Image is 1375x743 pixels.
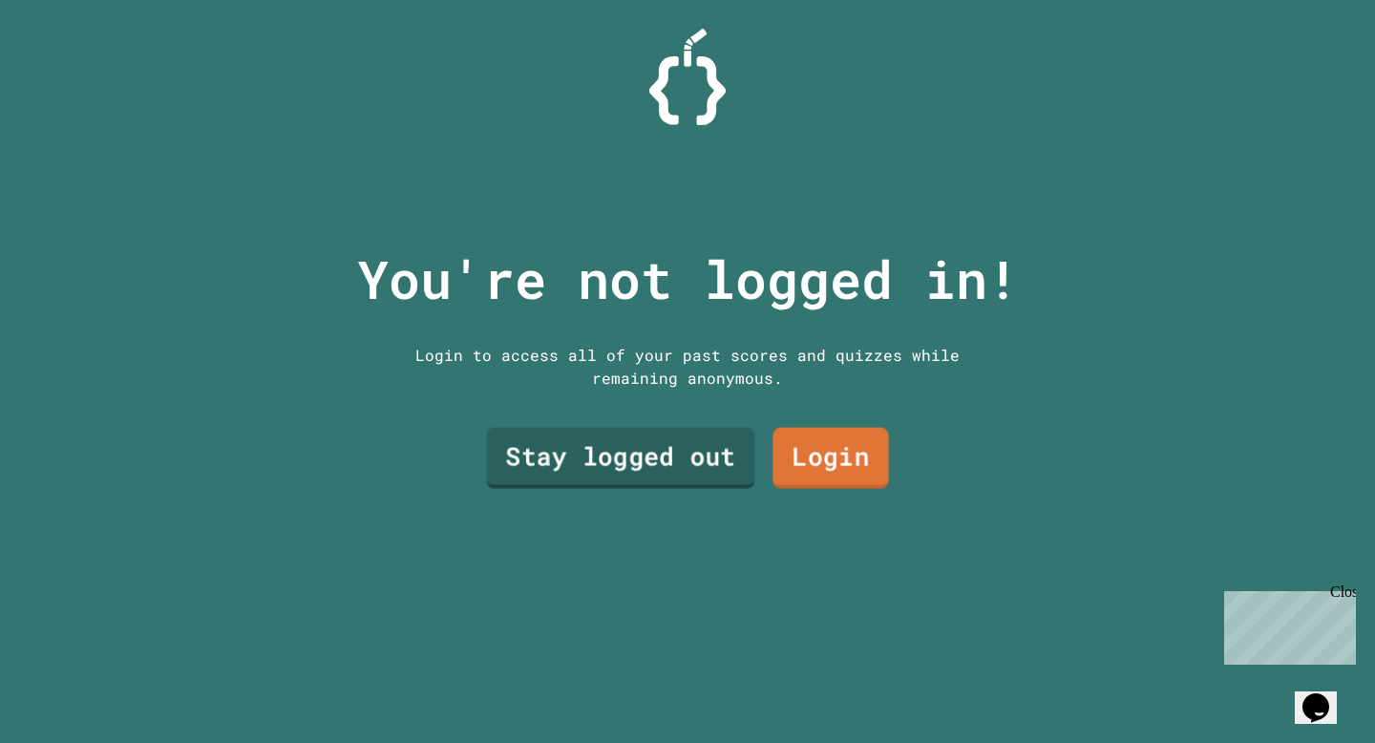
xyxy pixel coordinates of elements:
a: Stay logged out [487,427,755,488]
iframe: chat widget [1216,584,1356,665]
div: Chat with us now!Close [8,8,132,121]
iframe: chat widget [1295,667,1356,724]
img: Logo.svg [649,29,726,125]
p: You're not logged in! [357,240,1019,319]
div: Login to access all of your past scores and quizzes while remaining anonymous. [401,344,974,390]
a: Login [772,427,888,488]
